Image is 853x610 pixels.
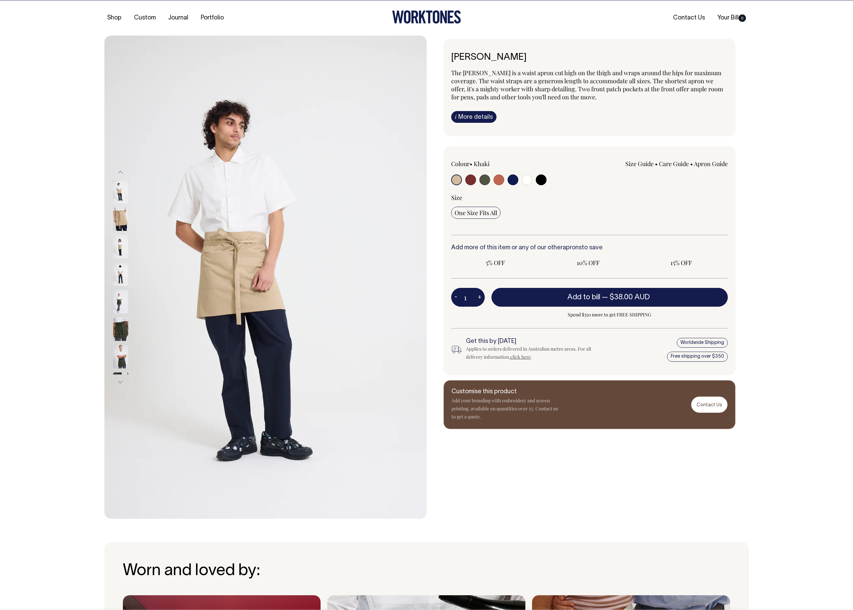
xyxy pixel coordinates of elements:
[491,288,728,307] button: Add to bill —$38.00 AUD
[451,111,496,123] a: iMore details
[113,180,128,203] img: khaki
[113,207,128,231] img: khaki
[113,372,128,396] img: olive
[466,338,602,345] h6: Get this by [DATE]
[113,290,128,313] img: olive
[451,207,501,219] input: One Size Fits All
[470,160,472,168] span: •
[474,291,485,304] button: +
[544,257,633,269] input: 10% OFF
[715,12,749,23] a: Your Bill0
[451,160,562,168] div: Colour
[165,12,191,23] a: Journal
[115,374,126,390] button: Next
[466,345,602,361] div: Applies to orders delivered in Australian metro areas. For all delivery information, .
[691,397,727,412] a: Contact Us
[640,259,722,267] span: 15% OFF
[670,12,708,23] a: Contact Us
[113,235,128,258] img: khaki
[451,257,540,269] input: 5% OFF
[452,389,559,395] h6: Customise this product
[104,12,124,23] a: Shop
[113,345,128,368] img: olive
[104,36,427,519] img: khaki
[115,165,126,180] button: Previous
[451,194,728,202] div: Size
[474,160,489,168] label: Khaki
[655,160,658,168] span: •
[451,69,723,101] span: The [PERSON_NAME] is a waist apron cut high on the thigh and wraps around the hips for maximum co...
[113,317,128,341] img: olive
[694,160,728,168] a: Apron Guide
[451,52,728,63] h6: [PERSON_NAME]
[547,259,629,267] span: 10% OFF
[491,311,728,319] span: Spend $350 more to get FREE SHIPPING
[452,397,559,421] p: Add your branding with embroidery and screen printing, available on quantities over 25. Contact u...
[739,14,746,22] span: 0
[637,257,726,269] input: 15% OFF
[455,209,497,217] span: One Size Fits All
[563,245,582,251] a: aprons
[659,160,689,168] a: Care Guide
[610,294,650,301] span: $38.00 AUD
[690,160,693,168] span: •
[455,113,457,120] span: i
[602,294,652,301] span: —
[510,354,531,360] a: click here
[113,262,128,286] img: khaki
[455,259,537,267] span: 5% OFF
[625,160,654,168] a: Size Guide
[567,294,600,301] span: Add to bill
[123,562,730,580] h3: Worn and loved by:
[451,291,461,304] button: -
[131,12,158,23] a: Custom
[198,12,227,23] a: Portfolio
[451,245,728,251] h6: Add more of this item or any of our other to save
